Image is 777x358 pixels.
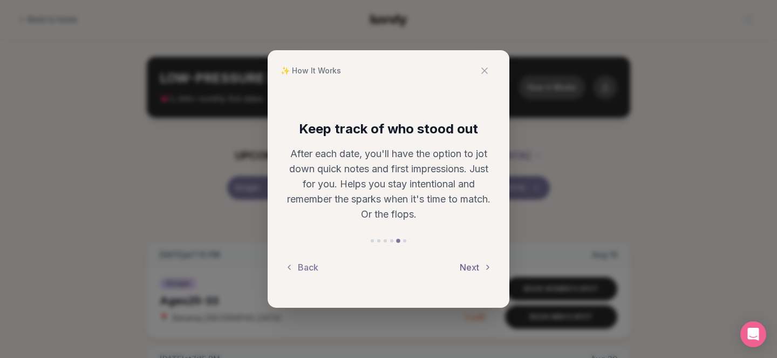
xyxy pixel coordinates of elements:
[285,120,492,138] h3: Keep track of who stood out
[281,65,341,76] span: ✨ How It Works
[460,255,492,279] button: Next
[740,321,766,347] div: Open Intercom Messenger
[285,255,318,279] button: Back
[285,146,492,222] p: After each date, you'll have the option to jot down quick notes and first impressions. Just for y...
